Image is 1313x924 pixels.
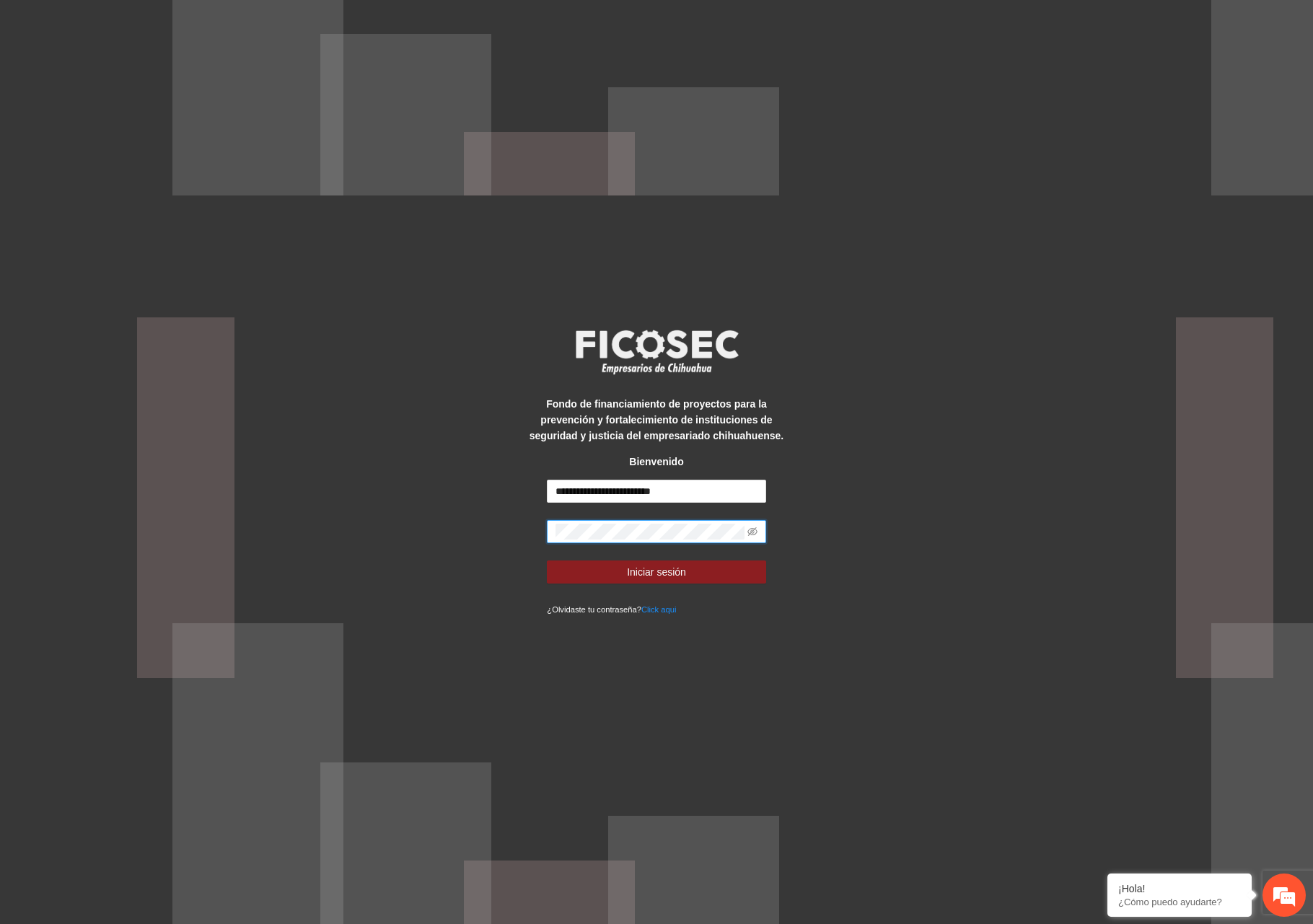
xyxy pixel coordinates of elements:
strong: Bienvenido [629,456,683,467]
small: ¿Olvidaste tu contraseña? [547,605,676,614]
img: logo [566,325,747,379]
div: ¡Hola! [1118,883,1241,894]
strong: Fondo de financiamiento de proyectos para la prevención y fortalecimiento de instituciones de seg... [530,398,783,441]
p: ¿Cómo puedo ayudarte? [1118,897,1241,907]
button: Iniciar sesión [547,560,765,584]
span: eye-invisible [747,527,757,537]
a: Click aqui [641,605,677,614]
span: Iniciar sesión [627,564,686,580]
